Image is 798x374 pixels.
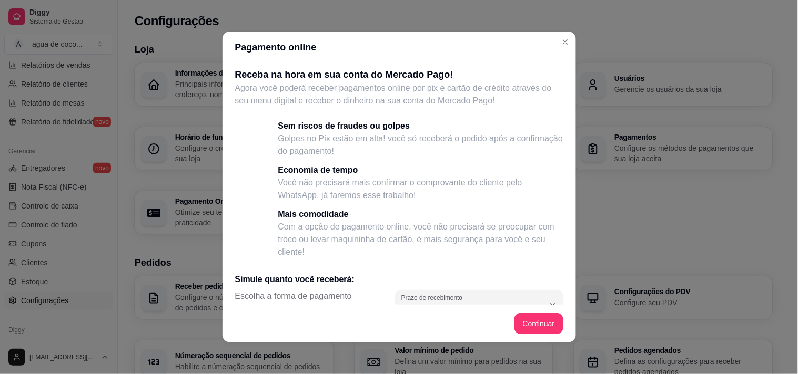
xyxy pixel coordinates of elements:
button: Prazo de recebimentoDinheiro na hora (4,98%)* [395,290,563,319]
img: Mais comodidade [235,215,272,252]
p: Economia de tempo [278,164,563,176]
span: Escolha a forma de pagamento [235,290,352,303]
span: Dinheiro na hora (4,98%)* [401,304,544,314]
img: Economia de tempo [235,164,272,201]
p: Agora você poderá receber pagamentos online por pix e cartão de crédito através do seu menu digit... [235,82,563,107]
header: Pagamento online [223,32,576,63]
p: Receba na hora em sua conta do Mercado Pago! [235,67,563,82]
p: Simule quanto você receberá: [235,273,563,286]
p: Mais comodidade [278,208,563,221]
p: Sem riscos de fraudes ou golpes [278,120,563,132]
button: Continuar [514,313,563,334]
p: Golpes no Pix estão em alta! você só receberá o pedido após a confirmação do pagamento! [278,132,563,158]
label: Prazo de recebimento [401,294,466,303]
img: Sem riscos de fraudes ou golpes [235,120,272,157]
p: Com a opção de pagamento online, você não precisará se preocupar com troco ou levar maquininha de... [278,221,563,258]
div: Escolha a forma de pagamento [235,290,352,318]
p: Você não precisará mais confirmar o comprovante do cliente pelo WhatsApp, já faremos esse trabalho! [278,176,563,202]
button: Close [557,34,574,50]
